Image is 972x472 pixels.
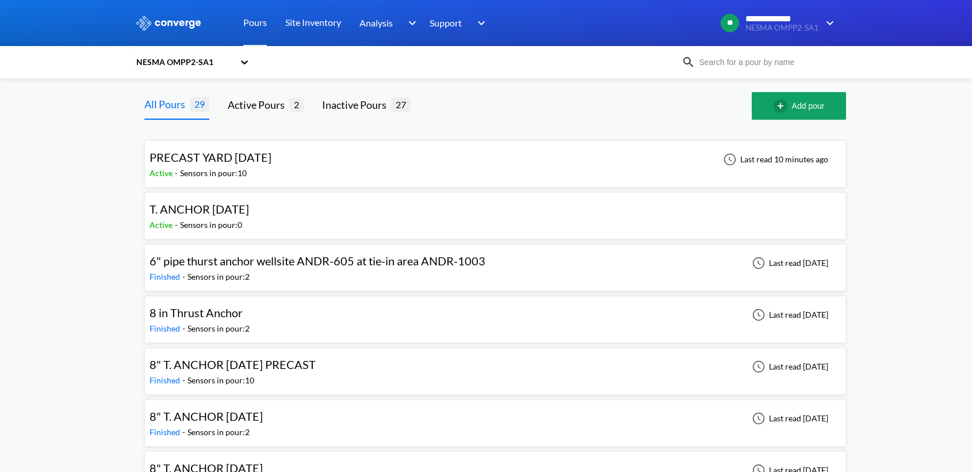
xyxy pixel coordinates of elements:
div: Sensors in pour: 0 [180,219,242,231]
div: Last read [DATE] [746,412,832,425]
span: Support [430,16,462,30]
a: 8" T. ANCHOR [DATE] PRECASTFinished-Sensors in pour:10Last read [DATE] [144,361,846,371]
span: PRECAST YARD [DATE] [150,150,271,164]
button: Add pour [752,92,846,120]
div: Sensors in pour: 10 [180,167,247,180]
span: - [175,220,180,230]
img: downArrow.svg [818,16,837,30]
span: 29 [190,97,209,111]
div: Sensors in pour: 2 [187,271,250,283]
span: - [182,375,187,385]
img: icon-search.svg [682,55,695,69]
span: T. ANCHOR [DATE] [150,202,249,216]
img: downArrow.svg [470,16,488,30]
input: Search for a pour by name [695,56,835,68]
span: Finished [150,375,182,385]
div: Sensors in pour: 2 [187,426,250,439]
span: 8" T. ANCHOR [DATE] [150,409,263,423]
span: Finished [150,323,182,333]
span: 6" pipe thurst anchor wellsite ANDR-605 at tie-in area ANDR-1003 [150,254,485,268]
div: Last read [DATE] [746,256,832,270]
img: logo_ewhite.svg [135,16,202,31]
span: - [182,272,187,281]
span: Finished [150,272,182,281]
img: add-circle-outline.svg [774,99,792,113]
span: NESMA OMPP2-SA1 [745,24,818,32]
a: 6" pipe thurst anchor wellsite ANDR-605 at tie-in area ANDR-1003Finished-Sensors in pour:2Last re... [144,257,846,267]
span: Analysis [359,16,393,30]
span: Finished [150,427,182,437]
span: - [182,323,187,333]
a: 8" T. ANCHOR [DATE]Finished-Sensors in pour:2Last read [DATE] [144,413,846,422]
a: 8 in Thrust AnchorFinished-Sensors in pour:2Last read [DATE] [144,309,846,319]
div: Last read [DATE] [746,308,832,322]
span: 27 [391,97,411,112]
div: Sensors in pour: 10 [187,374,254,387]
div: Sensors in pour: 2 [187,322,250,335]
img: downArrow.svg [401,16,419,30]
span: 2 [289,97,304,112]
span: - [175,168,180,178]
div: Last read 10 minutes ago [717,153,832,166]
a: PRECAST YARD [DATE]Active-Sensors in pour:10Last read 10 minutes ago [144,154,846,163]
span: Active [150,220,175,230]
div: Last read [DATE] [746,360,832,374]
span: - [182,427,187,437]
div: NESMA OMPP2-SA1 [135,56,234,68]
div: Inactive Pours [322,97,391,113]
span: 8 in Thrust Anchor [150,306,243,319]
div: Active Pours [228,97,289,113]
a: T. ANCHOR [DATE]Active-Sensors in pour:0 [144,205,846,215]
span: Active [150,168,175,178]
div: All Pours [144,96,190,112]
span: 8" T. ANCHOR [DATE] PRECAST [150,357,316,371]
